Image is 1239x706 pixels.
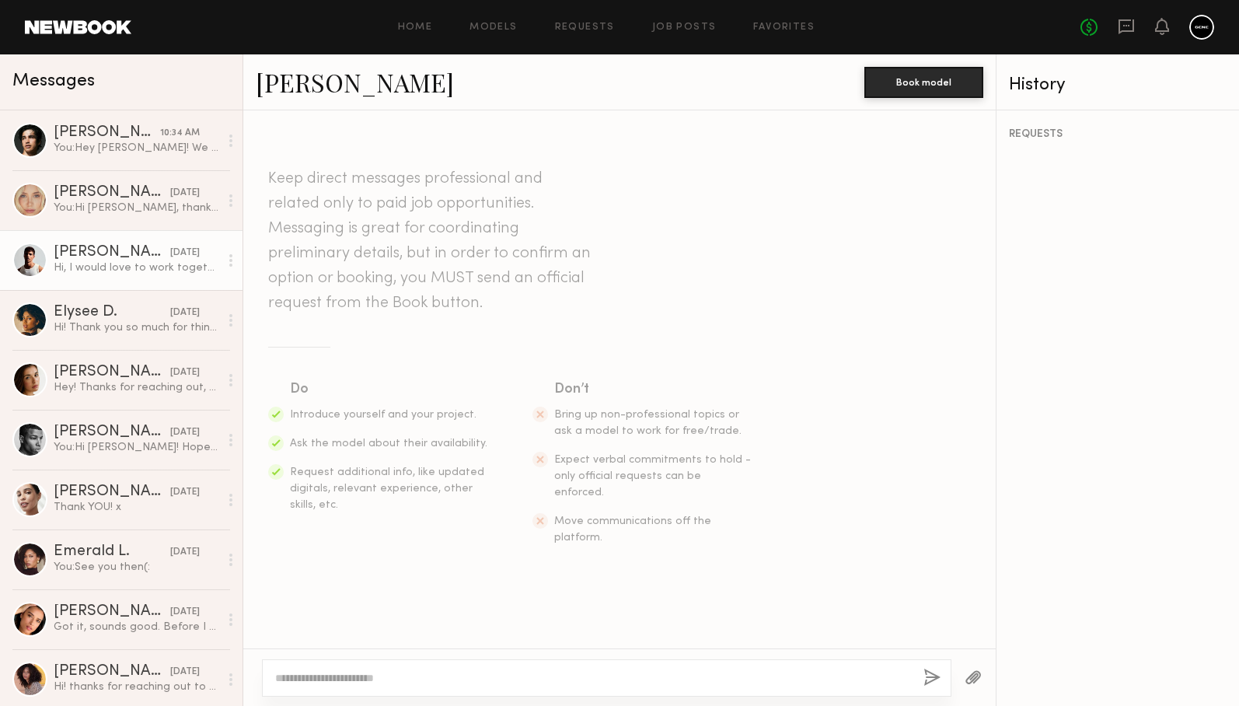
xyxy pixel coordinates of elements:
div: [PERSON_NAME] [54,365,170,380]
div: Hi! Thank you so much for thinking of me and reaching out:) I’m available [DATE] before 11am, if ... [54,320,219,335]
div: [DATE] [170,545,200,560]
div: 10:34 AM [160,126,200,141]
a: Home [398,23,433,33]
span: Introduce yourself and your project. [290,410,476,420]
div: Hi! thanks for reaching out to me! what are the details of the job? Rate, usage, brand etc thanks... [54,680,219,694]
div: [PERSON_NAME] [54,484,170,500]
div: Got it, sounds good. Before I️ move forward with scheduling the casting could I️ please learn a b... [54,620,219,634]
div: [PERSON_NAME] [54,604,170,620]
div: Thank YOU! x [54,500,219,515]
div: You: See you then(: [54,560,219,575]
div: [DATE] [170,186,200,201]
div: [DATE] [170,605,200,620]
div: [DATE] [170,485,200,500]
div: Emerald L. [54,544,170,560]
span: Expect verbal commitments to hold - only official requests can be enforced. [554,455,751,498]
a: Job Posts [652,23,717,33]
span: Ask the model about their availability. [290,439,487,449]
a: Models [469,23,517,33]
div: History [1009,76,1227,94]
div: Hi, I would love to work together as well. I am traveling until 8/23 so I cannot until then thank... [54,260,219,275]
div: [PERSON_NAME] [54,245,170,260]
div: [DATE] [170,246,200,260]
span: Request additional info, like updated digitals, relevant experience, other skills, etc. [290,467,484,510]
div: [DATE] [170,365,200,380]
div: Hey! Thanks for reaching out, would love to work together! I don’t have a car right now, so depen... [54,380,219,395]
div: You: Hey [PERSON_NAME]! We would love to do a three hour sunset shoot with you at [GEOGRAPHIC_DAT... [54,141,219,156]
span: Move communications off the platform. [554,516,711,543]
div: [PERSON_NAME] [54,425,170,440]
div: [PERSON_NAME] [54,125,160,141]
a: Book model [864,75,983,88]
div: Do [290,379,489,400]
div: You: Hi [PERSON_NAME]! Hope all is well! I wanted to reach out because we would love to work with... [54,440,219,455]
div: [PERSON_NAME] [54,185,170,201]
a: Favorites [753,23,815,33]
a: Requests [555,23,615,33]
div: REQUESTS [1009,129,1227,140]
div: Don’t [554,379,753,400]
div: [PERSON_NAME] [54,664,170,680]
span: Bring up non-professional topics or ask a model to work for free/trade. [554,410,742,436]
a: [PERSON_NAME] [256,65,454,99]
header: Keep direct messages professional and related only to paid job opportunities. Messaging is great ... [268,166,595,316]
div: [DATE] [170,425,200,440]
span: Messages [12,72,95,90]
div: [DATE] [170,306,200,320]
div: Elysee D. [54,305,170,320]
div: You: Hi [PERSON_NAME], thanks for getting back to me! Sounds good (: [54,201,219,215]
button: Book model [864,67,983,98]
div: [DATE] [170,665,200,680]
